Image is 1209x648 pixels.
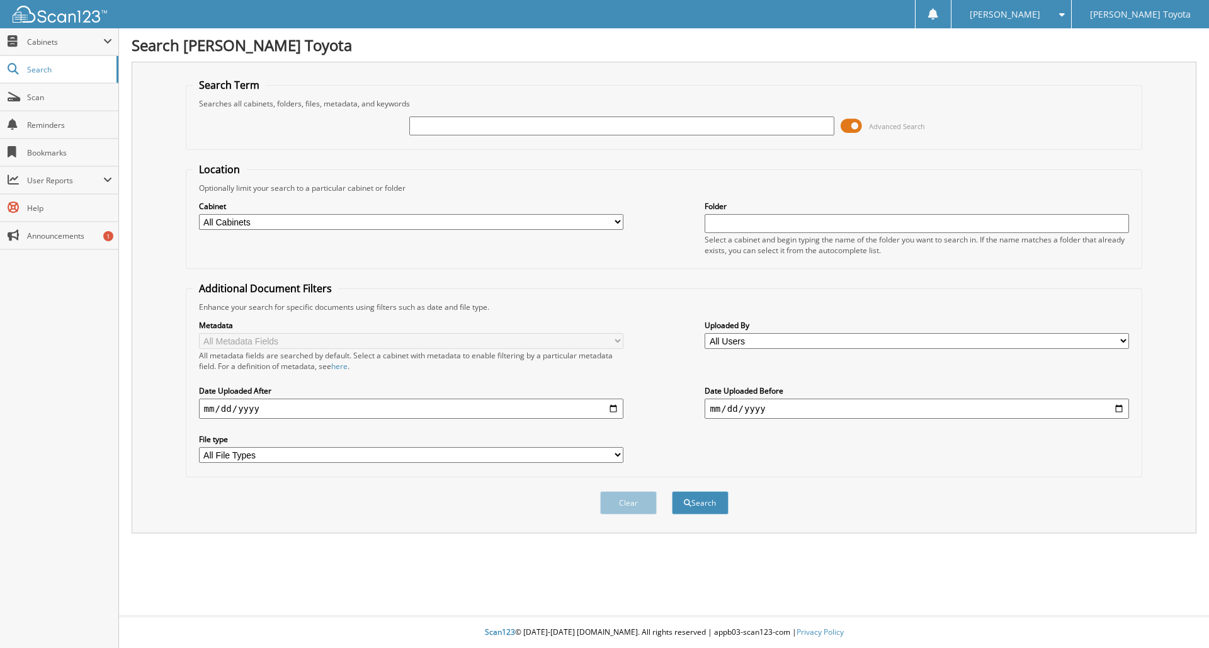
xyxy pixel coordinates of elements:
label: Metadata [199,320,623,331]
label: Uploaded By [705,320,1129,331]
span: Help [27,203,112,213]
a: Privacy Policy [797,627,844,637]
label: Folder [705,201,1129,212]
button: Search [672,491,729,514]
label: Date Uploaded Before [705,385,1129,396]
span: [PERSON_NAME] [970,11,1040,18]
a: here [331,361,348,372]
div: Select a cabinet and begin typing the name of the folder you want to search in. If the name match... [705,234,1129,256]
h1: Search [PERSON_NAME] Toyota [132,35,1196,55]
legend: Search Term [193,78,266,92]
div: Enhance your search for specific documents using filters such as date and file type. [193,302,1136,312]
span: User Reports [27,175,103,186]
label: Cabinet [199,201,623,212]
span: [PERSON_NAME] Toyota [1090,11,1191,18]
div: Searches all cabinets, folders, files, metadata, and keywords [193,98,1136,109]
img: scan123-logo-white.svg [13,6,107,23]
span: Announcements [27,230,112,241]
span: Bookmarks [27,147,112,158]
button: Clear [600,491,657,514]
legend: Additional Document Filters [193,281,338,295]
div: Optionally limit your search to a particular cabinet or folder [193,183,1136,193]
div: 1 [103,231,113,241]
span: Search [27,64,110,75]
span: Advanced Search [869,122,925,131]
span: Reminders [27,120,112,130]
label: Date Uploaded After [199,385,623,396]
div: © [DATE]-[DATE] [DOMAIN_NAME]. All rights reserved | appb03-scan123-com | [119,617,1209,648]
div: All metadata fields are searched by default. Select a cabinet with metadata to enable filtering b... [199,350,623,372]
legend: Location [193,162,246,176]
label: File type [199,434,623,445]
input: start [199,399,623,419]
span: Scan [27,92,112,103]
input: end [705,399,1129,419]
span: Scan123 [485,627,515,637]
span: Cabinets [27,37,103,47]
